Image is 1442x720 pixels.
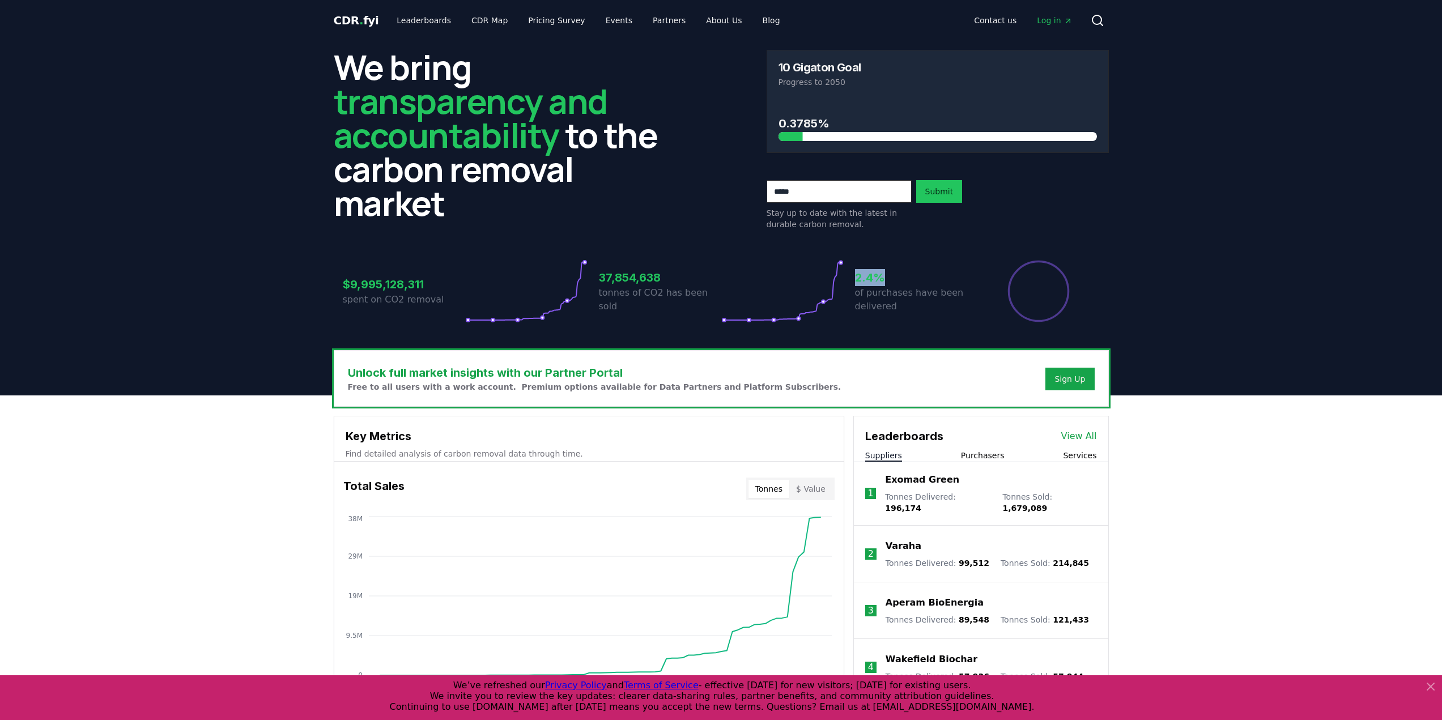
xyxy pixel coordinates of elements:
p: Find detailed analysis of carbon removal data through time. [346,448,832,459]
nav: Main [388,10,789,31]
a: Wakefield Biochar [886,653,977,666]
span: 57,936 [959,672,989,681]
p: Tonnes Sold : [1001,557,1089,569]
span: CDR fyi [334,14,379,27]
h3: 10 Gigaton Goal [779,62,861,73]
span: 99,512 [959,559,989,568]
h3: 0.3785% [779,115,1097,132]
span: Log in [1037,15,1072,26]
tspan: 29M [348,552,363,560]
a: View All [1061,429,1097,443]
a: Blog [754,10,789,31]
span: 121,433 [1053,615,1089,624]
a: Leaderboards [388,10,460,31]
button: Sign Up [1045,368,1094,390]
p: Tonnes Delivered : [886,557,989,569]
p: Free to all users with a work account. Premium options available for Data Partners and Platform S... [348,381,841,393]
button: Purchasers [961,450,1005,461]
a: Varaha [886,539,921,553]
span: transparency and accountability [334,78,607,158]
a: Exomad Green [885,473,959,487]
p: 4 [868,661,874,674]
a: Aperam BioEnergia [886,596,984,610]
a: Partners [644,10,695,31]
p: 3 [868,604,874,617]
a: CDR.fyi [334,12,379,28]
h3: 37,854,638 [599,269,721,286]
button: Submit [916,180,963,203]
p: of purchases have been delivered [855,286,977,313]
h2: We bring to the carbon removal market [334,50,676,220]
h3: $9,995,128,311 [343,276,465,293]
tspan: 9.5M [346,632,362,640]
h3: Total Sales [343,478,405,500]
span: 89,548 [959,615,989,624]
button: Services [1063,450,1096,461]
button: Suppliers [865,450,902,461]
a: Contact us [965,10,1026,31]
a: Log in [1028,10,1081,31]
p: tonnes of CO2 has been sold [599,286,721,313]
span: 196,174 [885,504,921,513]
button: $ Value [789,480,832,498]
h3: Key Metrics [346,428,832,445]
h3: Unlock full market insights with our Partner Portal [348,364,841,381]
h3: 2.4% [855,269,977,286]
span: 1,679,089 [1002,504,1047,513]
a: Events [597,10,641,31]
nav: Main [965,10,1081,31]
a: CDR Map [462,10,517,31]
p: Tonnes Delivered : [886,614,989,625]
p: Progress to 2050 [779,76,1097,88]
a: About Us [697,10,751,31]
a: Sign Up [1054,373,1085,385]
span: 57,944 [1053,672,1083,681]
p: Tonnes Delivered : [885,491,991,514]
h3: Leaderboards [865,428,943,445]
button: Tonnes [748,480,789,498]
p: spent on CO2 removal [343,293,465,306]
p: Tonnes Delivered : [886,671,989,682]
span: 214,845 [1053,559,1089,568]
p: Stay up to date with the latest in durable carbon removal. [767,207,912,230]
p: Tonnes Sold : [1001,671,1083,682]
tspan: 19M [348,592,363,600]
span: . [359,14,363,27]
div: Percentage of sales delivered [1007,259,1070,323]
p: 1 [867,487,873,500]
p: Tonnes Sold : [1002,491,1096,514]
tspan: 0 [358,671,363,679]
a: Pricing Survey [519,10,594,31]
p: 2 [868,547,874,561]
p: Tonnes Sold : [1001,614,1089,625]
tspan: 38M [348,515,363,523]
